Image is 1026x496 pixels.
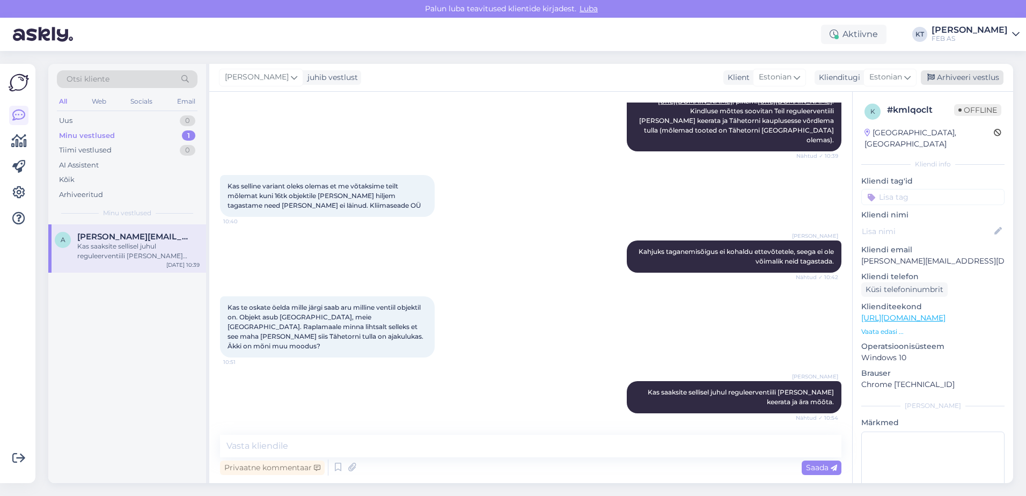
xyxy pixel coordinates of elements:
span: Offline [954,104,1001,116]
span: Saada [806,463,837,472]
span: Kahjuks taganemisõigus ei kohaldu ettevõtetele, seega ei ole võimalik neid tagastada. [639,247,836,265]
div: Kas saaksite sellisel juhul reguleerventiili [PERSON_NAME] keerata ja ära mõõta. [77,242,200,261]
span: [PERSON_NAME] [792,373,838,381]
div: [DATE] 10:39 [166,261,200,269]
span: 10:51 [223,358,263,366]
div: Uus [59,115,72,126]
span: 10:40 [223,217,263,225]
span: Kas selline variant oleks olemas et me võtaksime teilt mõlemat kuni 16tk objektile [PERSON_NAME] ... [228,182,421,209]
div: Email [175,94,197,108]
div: AI Assistent [59,160,99,171]
span: Otsi kliente [67,74,109,85]
div: Privaatne kommentaar [220,461,325,475]
div: Minu vestlused [59,130,115,141]
div: 1 [182,130,195,141]
span: a [61,236,65,244]
span: [PERSON_NAME] [792,232,838,240]
div: Kliendi info [861,159,1005,169]
div: Klient [723,72,750,83]
span: Estonian [759,71,792,83]
div: Klienditugi [815,72,860,83]
p: Kliendi email [861,244,1005,256]
div: KT [912,27,927,42]
span: Minu vestlused [103,208,151,218]
a: [PERSON_NAME]FEB AS [932,26,1020,43]
a: [URL][DOMAIN_NAME] [861,313,946,323]
span: k [870,107,875,115]
div: [PERSON_NAME] [932,26,1008,34]
div: Arhiveeri vestlus [921,70,1003,85]
div: # kmlqoclt [887,104,954,116]
input: Lisa nimi [862,225,992,237]
div: 0 [180,115,195,126]
div: FEB AS [932,34,1008,43]
div: Aktiivne [821,25,886,44]
p: Kliendi nimi [861,209,1005,221]
p: Vaata edasi ... [861,327,1005,337]
span: Nähtud ✓ 10:54 [796,414,838,422]
div: Küsi telefoninumbrit [861,282,948,297]
input: Lisa tag [861,189,1005,205]
span: Kas te oskate öelda mille järgi saab aru milline ventiil objektil on. Objekt asub [GEOGRAPHIC_DAT... [228,303,425,350]
span: Nähtud ✓ 10:39 [796,152,838,160]
div: Kõik [59,174,75,185]
p: Operatsioonisüsteem [861,341,1005,352]
span: artur.tarassu@kliimaseade.ee [77,232,189,242]
div: All [57,94,69,108]
div: Socials [128,94,155,108]
p: Klienditeekond [861,301,1005,312]
p: Kliendi telefon [861,271,1005,282]
span: Nähtud ✓ 10:42 [796,273,838,281]
p: [PERSON_NAME][EMAIL_ADDRESS][DOMAIN_NAME] [861,256,1005,267]
div: 0 [180,145,195,156]
span: Estonian [869,71,902,83]
div: Web [90,94,108,108]
p: Chrome [TECHNICAL_ID] [861,379,1005,390]
p: Brauser [861,368,1005,379]
div: Tiimi vestlused [59,145,112,156]
span: [PERSON_NAME] [225,71,289,83]
span: Kas saaksite sellisel juhul reguleerventiili [PERSON_NAME] keerata ja ära mõõta. [648,388,836,406]
div: Arhiveeritud [59,189,103,200]
span: Luba [576,4,601,13]
img: Askly Logo [9,72,29,93]
p: Kliendi tag'id [861,176,1005,187]
p: Windows 10 [861,352,1005,363]
div: [PERSON_NAME] [861,401,1005,411]
p: Märkmed [861,417,1005,428]
div: juhib vestlust [303,72,358,83]
div: [GEOGRAPHIC_DATA], [GEOGRAPHIC_DATA] [864,127,994,150]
